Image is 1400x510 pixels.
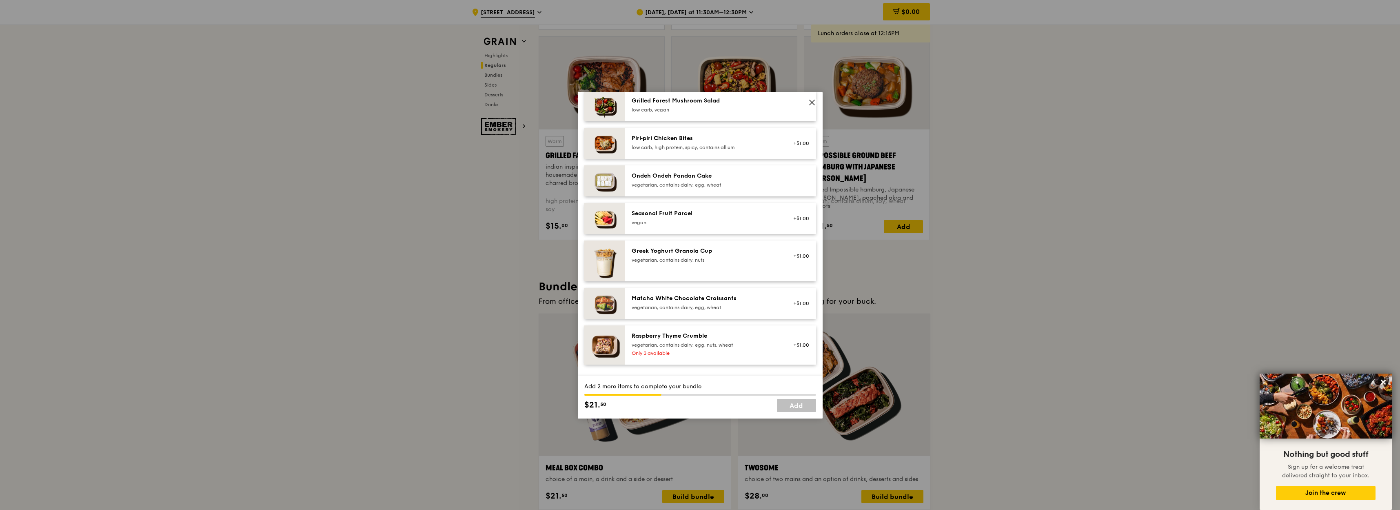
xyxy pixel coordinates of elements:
[632,144,778,151] div: low carb, high protein, spicy, contains allium
[584,399,600,411] span: $21.
[788,253,810,259] div: +$1.00
[584,325,625,365] img: daily_normal_Raspberry_Thyme_Crumble__Horizontal_.jpg
[788,215,810,222] div: +$1.00
[777,399,816,412] a: Add
[1377,376,1390,389] button: Close
[584,241,625,281] img: daily_normal_Greek_Yoghurt_Granola_Cup.jpeg
[1260,374,1392,439] img: DSC07876-Edit02-Large.jpeg
[632,107,778,113] div: low carb, vegan
[788,140,810,147] div: +$1.00
[632,332,778,340] div: Raspberry Thyme Crumble
[584,165,625,196] img: daily_normal_Ondeh_Ondeh_Pandan_Cake-HORZ.jpg
[600,401,606,408] span: 50
[632,134,778,143] div: Piri‑piri Chicken Bites
[632,304,778,311] div: vegetarian, contains dairy, egg, wheat
[632,294,778,303] div: Matcha White Chocolate Croissants
[584,203,625,234] img: daily_normal_Seasonal_Fruit_Parcel__Horizontal_.jpg
[632,350,778,356] div: Only 3 available
[632,219,778,226] div: vegan
[632,182,778,188] div: vegetarian, contains dairy, egg, wheat
[632,247,778,255] div: Greek Yoghurt Granola Cup
[1282,463,1369,479] span: Sign up for a welcome treat delivered straight to your inbox.
[584,288,625,319] img: daily_normal_Matcha_White_Chocolate_Croissants-HORZ.jpg
[788,342,810,348] div: +$1.00
[1283,450,1368,459] span: Nothing but good stuff
[584,383,816,391] div: Add 2 more items to complete your bundle
[632,209,778,218] div: Seasonal Fruit Parcel
[632,257,778,263] div: vegetarian, contains dairy, nuts
[632,172,778,180] div: Ondeh Ondeh Pandan Cake
[632,342,778,348] div: vegetarian, contains dairy, egg, nuts, wheat
[584,128,625,159] img: daily_normal_Piri-Piri-Chicken-Bites-HORZ.jpg
[632,97,778,105] div: Grilled Forest Mushroom Salad
[1276,486,1376,500] button: Join the crew
[788,300,810,307] div: +$1.00
[584,90,625,121] img: daily_normal_Grilled-Forest-Mushroom-Salad-HORZ.jpg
